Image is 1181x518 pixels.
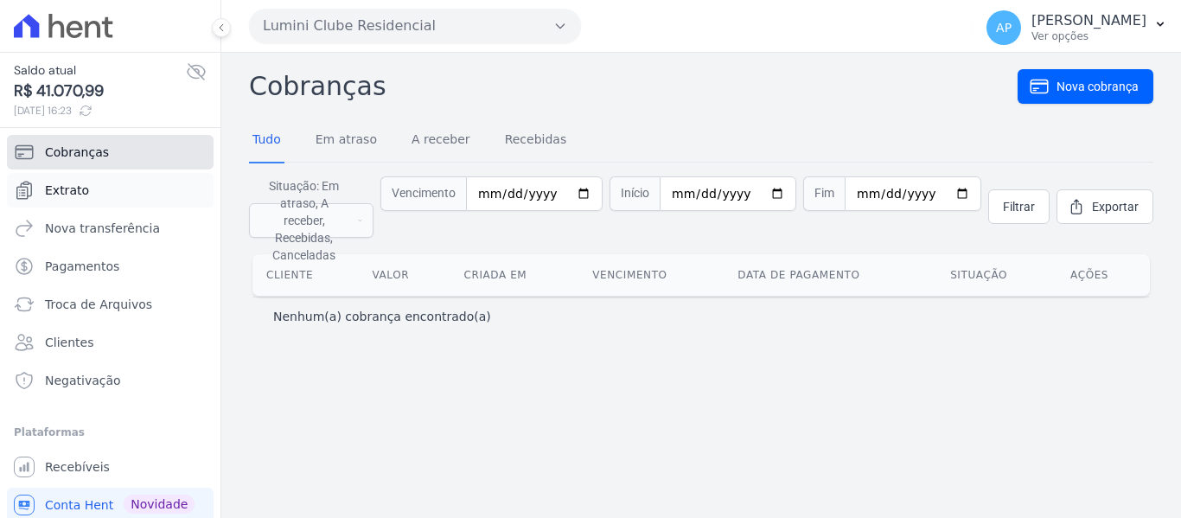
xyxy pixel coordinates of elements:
th: Situação [936,254,1057,296]
span: Vencimento [380,176,466,211]
a: Nova transferência [7,211,214,246]
th: Valor [358,254,450,296]
a: Cobranças [7,135,214,169]
span: Pagamentos [45,258,119,275]
span: R$ 41.070,99 [14,80,186,103]
th: Data de pagamento [724,254,936,296]
span: [DATE] 16:23 [14,103,186,118]
a: Negativação [7,363,214,398]
span: Conta Hent [45,496,113,514]
span: Saldo atual [14,61,186,80]
th: Vencimento [578,254,724,296]
span: Nova transferência [45,220,160,237]
button: Lumini Clube Residencial [249,9,581,43]
a: Recebidas [501,118,571,163]
button: Situação: Em atraso, A receber, Recebidas, Canceladas [249,203,373,238]
a: A receber [408,118,474,163]
span: Novidade [124,495,195,514]
a: Clientes [7,325,214,360]
span: Troca de Arquivos [45,296,152,313]
span: Filtrar [1003,198,1035,215]
span: Fim [803,176,845,211]
span: AP [996,22,1012,34]
div: Plataformas [14,422,207,443]
a: Nova cobrança [1018,69,1153,104]
p: Nenhum(a) cobrança encontrado(a) [273,308,491,325]
a: Pagamentos [7,249,214,284]
span: Nova cobrança [1057,78,1139,95]
span: Recebíveis [45,458,110,476]
span: Negativação [45,372,121,389]
span: Clientes [45,334,93,351]
th: Ações [1057,254,1150,296]
th: Cliente [252,254,358,296]
a: Tudo [249,118,284,163]
a: Extrato [7,173,214,208]
span: Situação: Em atraso, A receber, Recebidas, Canceladas [260,177,348,264]
span: Cobranças [45,144,109,161]
p: [PERSON_NAME] [1031,12,1146,29]
p: Ver opções [1031,29,1146,43]
button: AP [PERSON_NAME] Ver opções [973,3,1181,52]
th: Criada em [450,254,578,296]
a: Troca de Arquivos [7,287,214,322]
h2: Cobranças [249,67,1018,106]
span: Exportar [1092,198,1139,215]
a: Recebíveis [7,450,214,484]
span: Início [610,176,660,211]
span: Extrato [45,182,89,199]
a: Exportar [1057,189,1153,224]
a: Filtrar [988,189,1050,224]
a: Em atraso [312,118,380,163]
